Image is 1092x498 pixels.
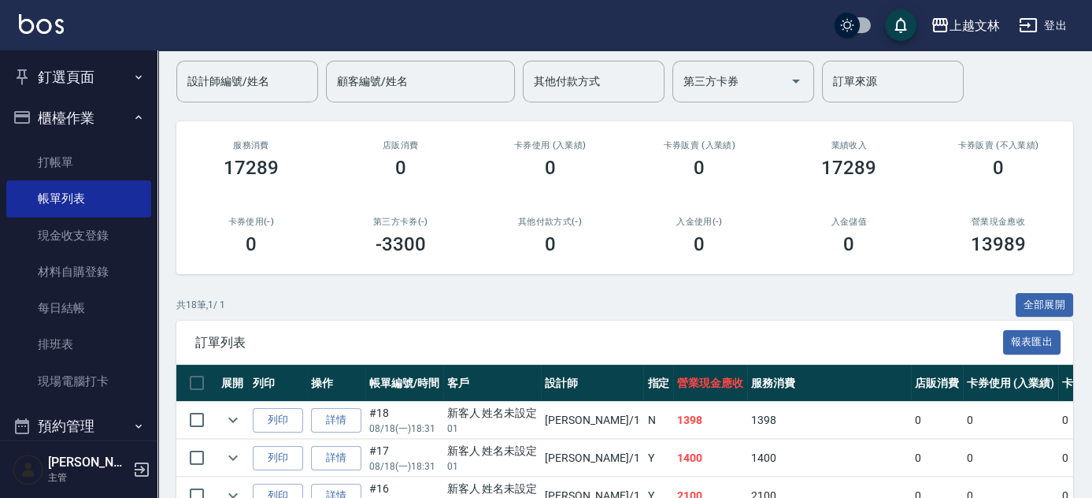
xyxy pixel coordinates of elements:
img: Logo [19,14,64,34]
td: #17 [365,440,443,477]
h3: 0 [246,233,257,255]
td: 1400 [673,440,747,477]
button: Open [783,69,809,94]
td: [PERSON_NAME] /1 [541,440,643,477]
p: 主管 [48,470,128,485]
th: 設計師 [541,365,643,402]
div: 新客人 姓名未設定 [447,405,538,422]
p: 01 [447,422,538,436]
h2: 入金使用(-) [643,217,755,227]
h3: 0 [545,157,556,179]
th: 客戶 [443,365,542,402]
a: 現金收支登錄 [6,217,151,254]
th: 帳單編號/時間 [365,365,443,402]
th: 服務消費 [747,365,911,402]
button: save [885,9,916,41]
h2: 卡券使用 (入業績) [494,140,606,151]
button: 登出 [1012,11,1073,40]
td: 0 [963,402,1058,439]
img: Person [13,454,44,485]
a: 排班表 [6,326,151,362]
td: [PERSON_NAME] /1 [541,402,643,439]
h2: 卡券販賣 (不入業績) [942,140,1054,151]
p: 共 18 筆, 1 / 1 [176,298,225,312]
p: 01 [447,459,538,474]
h2: 第三方卡券(-) [345,217,457,227]
div: 新客人 姓名未設定 [447,443,538,459]
th: 列印 [249,365,307,402]
h3: 0 [843,233,854,255]
button: 列印 [253,408,303,433]
button: 列印 [253,446,303,470]
th: 卡券使用 (入業績) [963,365,1058,402]
td: 0 [911,402,963,439]
th: 店販消費 [911,365,963,402]
a: 每日結帳 [6,290,151,326]
div: 新客人 姓名未設定 [447,481,538,497]
h3: 0 [694,157,705,179]
h2: 入金儲值 [793,217,905,227]
button: expand row [221,408,245,432]
td: 0 [911,440,963,477]
td: N [643,402,673,439]
td: Y [643,440,673,477]
h5: [PERSON_NAME] [48,455,128,470]
h3: 13989 [971,233,1026,255]
h3: 17289 [224,157,279,179]
h3: 0 [993,157,1004,179]
button: 全部展開 [1016,293,1074,318]
button: 上越文林 [924,9,1006,42]
th: 展開 [217,365,249,402]
a: 報表匯出 [1003,334,1061,349]
button: 櫃檯作業 [6,98,151,139]
p: 08/18 (一) 18:31 [369,459,439,474]
td: 0 [963,440,1058,477]
button: expand row [221,446,245,470]
h2: 業績收入 [793,140,905,151]
td: 1398 [673,402,747,439]
a: 詳情 [311,446,361,470]
a: 現場電腦打卡 [6,363,151,400]
h2: 卡券販賣 (入業績) [643,140,755,151]
h2: 其他付款方式(-) [494,217,606,227]
span: 訂單列表 [195,335,1003,351]
p: 08/18 (一) 18:31 [369,422,439,436]
button: 釘選頁面 [6,57,151,98]
a: 打帳單 [6,144,151,180]
h3: 0 [694,233,705,255]
h2: 店販消費 [345,140,457,151]
td: 1398 [747,402,911,439]
button: 報表匯出 [1003,330,1061,355]
h3: 服務消費 [195,140,307,151]
a: 詳情 [311,408,361,433]
h3: 0 [395,157,406,179]
h2: 卡券使用(-) [195,217,307,227]
h3: -3300 [376,233,426,255]
h2: 營業現金應收 [942,217,1054,227]
h3: 17289 [821,157,876,179]
th: 操作 [307,365,365,402]
button: 預約管理 [6,406,151,447]
div: 上越文林 [949,16,1000,35]
td: 1400 [747,440,911,477]
a: 材料自購登錄 [6,254,151,290]
h3: 0 [545,233,556,255]
a: 帳單列表 [6,180,151,217]
th: 營業現金應收 [673,365,747,402]
td: #18 [365,402,443,439]
th: 指定 [643,365,673,402]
